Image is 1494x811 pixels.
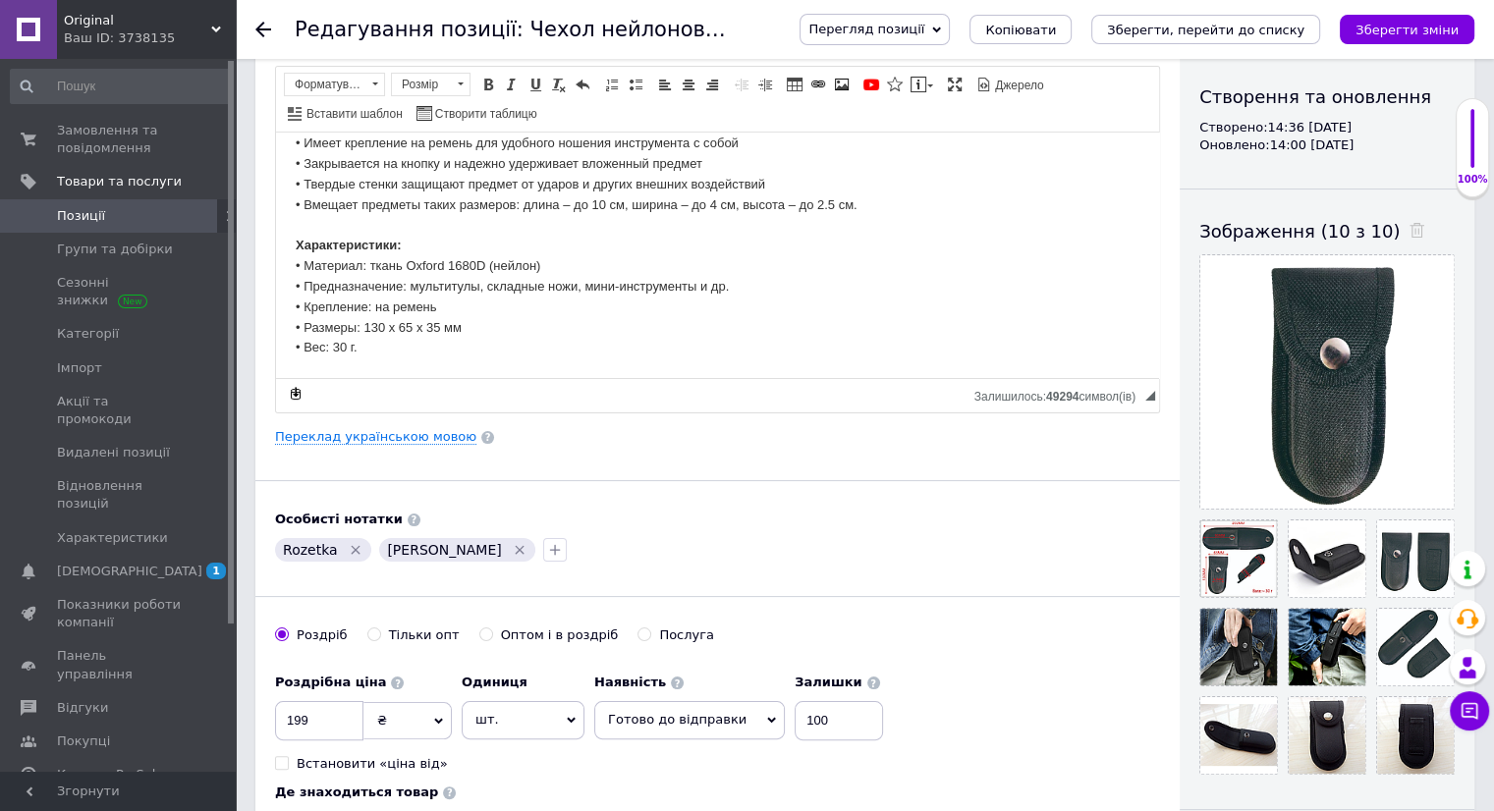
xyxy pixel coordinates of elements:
a: Створити таблицю [414,102,540,124]
button: Копіювати [969,15,1072,44]
span: Групи та добірки [57,241,173,258]
a: Переклад українською мовою [275,429,476,445]
span: Готово до відправки [608,712,747,727]
a: Максимізувати [944,74,966,95]
input: - [795,701,883,740]
span: 1 [206,563,226,579]
span: Копіювати [985,23,1056,37]
a: Зробити резервну копію зараз [285,383,306,405]
div: Оптом і в роздріб [501,626,619,644]
div: Встановити «ціна від» [297,755,448,773]
button: Чат з покупцем [1450,691,1489,730]
a: По правому краю [701,74,723,95]
div: Тільки опт [389,626,460,644]
b: Роздрібна ціна [275,675,386,689]
a: Зменшити відступ [731,74,752,95]
b: Залишки [795,675,861,689]
span: шт. [462,701,584,738]
span: Потягніть для зміни розмірів [1145,391,1155,401]
span: Відновлення позицій [57,477,182,513]
span: Позиції [57,207,105,225]
a: Збільшити відступ [754,74,776,95]
div: Оновлено: 14:00 [DATE] [1199,136,1455,154]
div: Роздріб [297,626,348,644]
span: [PERSON_NAME] [387,542,501,558]
div: Створено: 14:36 [DATE] [1199,119,1455,136]
b: Де знаходиться товар [275,784,438,799]
a: Вставити/видалити нумерований список [601,74,623,95]
span: Акції та промокоди [57,393,182,428]
span: Товари та послуги [57,173,182,190]
i: Зберегти зміни [1356,23,1459,37]
a: Таблиця [784,74,805,95]
span: Rozetka [283,542,338,558]
a: Джерело [973,74,1047,95]
iframe: Редактор, 6DC3619F-6CF2-42A9-A586-4F161461435A [276,133,1159,378]
a: Вставити/видалити маркований список [625,74,646,95]
a: Розмір [391,73,470,96]
button: Зберегти зміни [1340,15,1474,44]
span: Характеристики [57,529,168,547]
div: 100% [1457,173,1488,187]
i: Зберегти, перейти до списку [1107,23,1304,37]
a: По центру [678,74,699,95]
input: 0 [275,701,363,740]
span: [DEMOGRAPHIC_DATA] [57,563,202,580]
b: Наявність [594,675,666,689]
div: 100% Якість заповнення [1456,98,1489,197]
b: Одиниця [462,675,527,689]
a: Форматування [284,73,385,96]
div: Ваш ID: 3738135 [64,29,236,47]
b: Особисті нотатки [275,512,403,526]
span: Показники роботи компанії [57,596,182,631]
a: По лівому краю [654,74,676,95]
a: Підкреслений (Ctrl+U) [525,74,546,95]
span: ₴ [377,713,387,728]
svg: Видалити мітку [348,542,363,558]
span: Панель управління [57,647,182,682]
svg: Видалити мітку [512,542,527,558]
span: Розмір [392,74,451,95]
span: Покупці [57,732,110,750]
div: Створення та оновлення [1199,84,1455,109]
a: Додати відео з YouTube [860,74,882,95]
span: Перегляд позиції [808,22,924,36]
div: Зображення (10 з 10) [1199,219,1455,243]
a: Жирний (Ctrl+B) [477,74,499,95]
span: Видалені позиції [57,444,170,461]
span: Сезонні знижки [57,274,182,309]
a: Зображення [831,74,853,95]
div: Послуга [659,626,714,644]
span: Категорії [57,325,119,343]
div: Повернутися назад [255,22,271,37]
a: Вставити/Редагувати посилання (Ctrl+L) [807,74,829,95]
strong: Характеристики: [20,105,126,120]
div: Кiлькiсть символiв [974,385,1145,404]
span: Каталог ProSale [57,766,163,784]
span: Форматування [285,74,365,95]
span: Замовлення та повідомлення [57,122,182,157]
button: Зберегти, перейти до списку [1091,15,1320,44]
a: Повернути (Ctrl+Z) [572,74,593,95]
a: Вставити іконку [884,74,906,95]
a: Вставити повідомлення [908,74,936,95]
a: Видалити форматування [548,74,570,95]
span: Джерело [992,78,1044,94]
a: Курсив (Ctrl+I) [501,74,523,95]
input: Пошук [10,69,232,104]
span: Створити таблицю [432,106,537,123]
span: Відгуки [57,699,108,717]
span: Original [64,12,211,29]
a: Вставити шаблон [285,102,406,124]
span: Імпорт [57,359,102,377]
span: Вставити шаблон [304,106,403,123]
span: 49294 [1046,390,1079,404]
